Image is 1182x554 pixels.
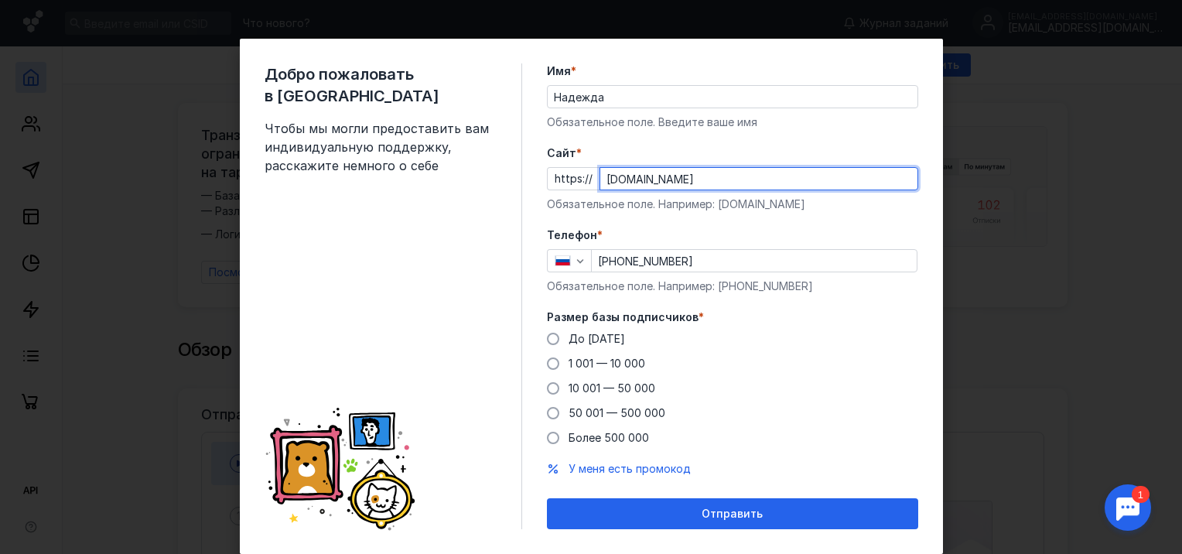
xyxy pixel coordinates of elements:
button: Отправить [547,498,918,529]
span: 1 001 — 10 000 [569,357,645,370]
span: Добро пожаловать в [GEOGRAPHIC_DATA] [265,63,497,107]
span: У меня есть промокод [569,462,691,475]
span: До [DATE] [569,332,625,345]
span: Cайт [547,145,576,161]
span: 50 001 — 500 000 [569,406,665,419]
span: Телефон [547,227,597,243]
span: Более 500 000 [569,431,649,444]
div: 1 [35,9,53,26]
span: Размер базы подписчиков [547,309,699,325]
div: Обязательное поле. Введите ваше имя [547,115,918,130]
div: Обязательное поле. Например: [PHONE_NUMBER] [547,279,918,294]
span: Имя [547,63,571,79]
span: Чтобы мы могли предоставить вам индивидуальную поддержку, расскажите немного о себе [265,119,497,175]
span: 10 001 — 50 000 [569,381,655,395]
button: У меня есть промокод [569,461,691,477]
span: Отправить [702,508,763,521]
div: Обязательное поле. Например: [DOMAIN_NAME] [547,197,918,212]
